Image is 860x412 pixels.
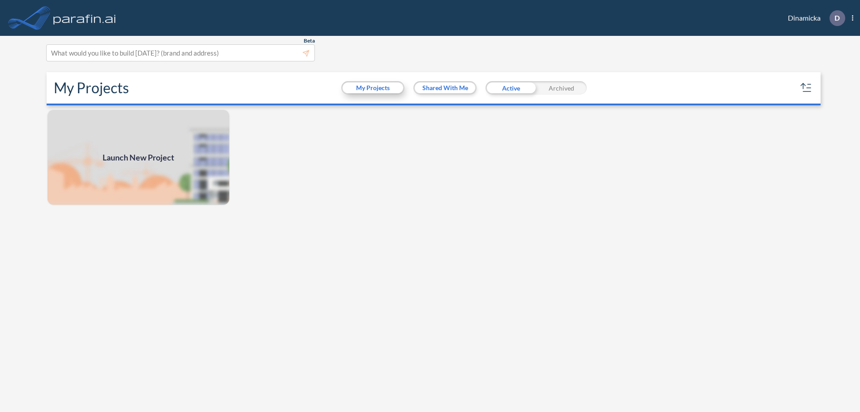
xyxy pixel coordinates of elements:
span: Beta [304,37,315,44]
p: D [834,14,840,22]
button: Shared With Me [415,82,475,93]
span: Launch New Project [103,152,174,164]
button: My Projects [343,82,403,93]
div: Archived [536,81,587,95]
img: add [47,109,230,206]
div: Dinamicka [774,10,853,26]
img: logo [52,9,118,27]
h2: My Projects [54,79,129,96]
a: Launch New Project [47,109,230,206]
div: Active [486,81,536,95]
button: sort [799,81,813,95]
